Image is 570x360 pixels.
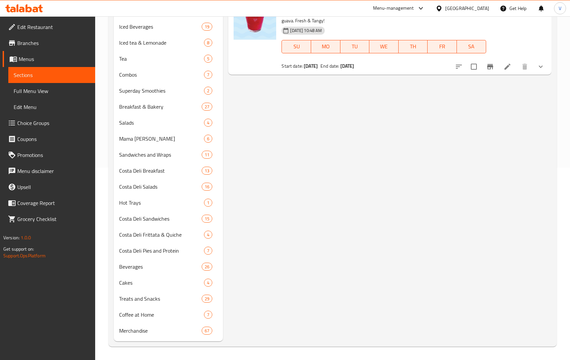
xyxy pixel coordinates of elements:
b: [DATE] [340,62,354,70]
div: [GEOGRAPHIC_DATA] [445,5,489,12]
div: Coffee at Home7 [114,307,223,323]
div: items [204,311,212,319]
span: V [559,5,561,12]
span: Iced Beverages [119,23,202,31]
span: Menu disclaimer [17,167,90,175]
span: [DATE] 10:48 AM [287,27,324,34]
span: WE [372,42,396,51]
button: delete [517,59,533,75]
a: Coverage Report [3,195,95,211]
div: items [202,167,212,175]
span: Costa Deli Pies and Protein [119,247,204,255]
span: 67 [202,328,212,334]
span: Coffee at Home [119,311,204,319]
span: 15 [202,216,212,222]
span: Superday Smoothies [119,87,204,95]
span: Select to update [467,60,481,74]
div: items [202,263,212,271]
span: Breakfast & Bakery [119,103,202,111]
span: Full Menu View [14,87,90,95]
span: 7 [204,72,212,78]
span: Coverage Report [17,199,90,207]
a: Edit menu item [503,63,511,71]
div: items [202,103,212,111]
span: Iced tea & Lemonade [119,39,204,47]
a: Upsell [3,179,95,195]
button: TU [340,40,370,53]
span: SU [285,42,308,51]
div: items [202,151,212,159]
span: Grocery Checklist [17,215,90,223]
span: Costa Deli Frittata & Quiche [119,231,204,239]
div: Hot Trays1 [114,195,223,211]
span: Branches [17,39,90,47]
span: Sections [14,71,90,79]
span: 13 [202,168,212,174]
button: SU [282,40,311,53]
button: FR [428,40,457,53]
span: 4 [204,232,212,238]
span: Merchandise [119,327,202,335]
svg: Show Choices [537,63,545,71]
span: 1 [204,200,212,206]
div: items [204,119,212,127]
div: Mama [PERSON_NAME]6 [114,131,223,147]
span: TU [343,42,367,51]
button: TH [399,40,428,53]
b: [DATE] [304,62,318,70]
div: Sandwiches and Wraps11 [114,147,223,163]
span: Choice Groups [17,119,90,127]
span: MO [314,42,338,51]
span: Get support on: [3,245,34,253]
div: items [204,135,212,143]
span: Treats and Snacks [119,295,202,303]
div: Iced tea & Lemonade8 [114,35,223,51]
a: Menus [3,51,95,67]
div: Costa Deli Breakfast13 [114,163,223,179]
div: items [202,295,212,303]
div: items [202,215,212,223]
div: Costa Deli Sandwiches15 [114,211,223,227]
span: Sandwiches and Wraps [119,151,202,159]
button: show more [533,59,549,75]
button: sort-choices [451,59,467,75]
span: Menus [19,55,90,63]
a: Sections [8,67,95,83]
div: items [204,231,212,239]
span: Coupons [17,135,90,143]
span: 29 [202,296,212,302]
div: Costa Deli Salads16 [114,179,223,195]
div: items [202,183,212,191]
span: 6 [204,136,212,142]
span: 8 [204,40,212,46]
span: Hot Trays [119,199,204,207]
div: Superday Smoothies2 [114,83,223,99]
div: Menu-management [373,4,414,12]
span: 7 [204,248,212,254]
div: items [204,87,212,95]
a: Choice Groups [3,115,95,131]
span: 27 [202,104,212,110]
div: Tea5 [114,51,223,67]
span: 7 [204,312,212,318]
span: SA [460,42,483,51]
div: Costa Deli Pies and Protein7 [114,243,223,259]
span: Version: [3,233,20,242]
span: Edit Restaurant [17,23,90,31]
span: 19 [202,24,212,30]
button: SA [457,40,486,53]
span: Cakes [119,279,204,287]
div: Cakes4 [114,275,223,291]
div: items [202,327,212,335]
span: Costa Deli Breakfast [119,167,202,175]
span: Combos [119,71,204,79]
a: Edit Menu [8,99,95,115]
a: Coupons [3,131,95,147]
span: Edit Menu [14,103,90,111]
a: Support.OpsPlatform [3,251,46,260]
span: 2 [204,88,212,94]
